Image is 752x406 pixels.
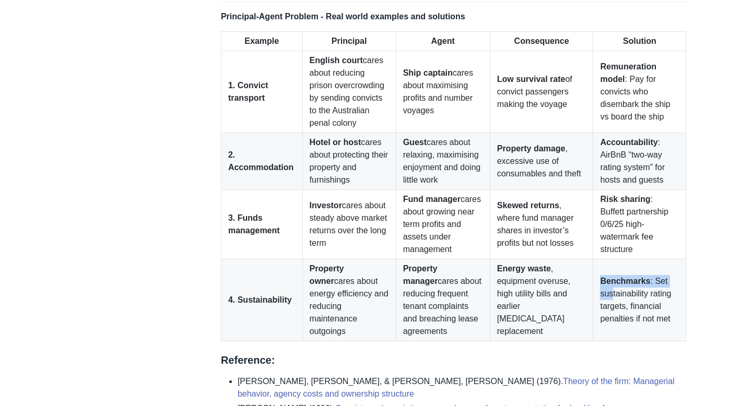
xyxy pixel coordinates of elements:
[221,31,302,51] th: Example
[396,31,490,51] th: Agent
[396,51,490,133] td: cares about maximising profits and number voyages
[497,75,566,83] strong: Low survival rate
[403,68,453,77] strong: Ship captain
[403,138,427,147] strong: Guest
[228,213,280,235] strong: 3. Funds management
[403,264,438,285] strong: Property manager
[600,138,657,147] strong: Accountability
[593,133,686,189] td: : AirBnB “two-way rating system” for hosts and guests
[490,133,593,189] td: , excessive use of consumables and theft
[403,195,461,204] strong: Fund manager
[238,377,675,398] a: Theory of the firm: Managerial behavior, agency costs and ownership structure
[310,201,342,210] strong: Investor
[310,264,344,285] strong: Property owner
[497,264,551,273] strong: Energy waste
[302,133,396,189] td: cares about protecting their property and furnishings
[302,259,396,341] td: cares about energy efficiency and reducing maintenance outgoings
[228,81,268,102] strong: 1. Convict transport
[593,189,686,259] td: : Buffett partnership 0/6/25 high-watermark fee structure
[310,138,361,147] strong: Hotel or host
[396,133,490,189] td: cares about relaxing, maximising enjoyment and doing little work
[593,259,686,341] td: : Set sustainability rating targets, financial penalties if not met
[497,201,559,210] strong: Skewed returns
[600,277,650,285] strong: Benchmarks
[396,259,490,341] td: cares about reducing frequent tenant complaints and breaching lease agreements
[593,51,686,133] td: : Pay for convicts who disembark the ship vs board the ship
[497,144,566,153] strong: Property damage
[310,56,363,65] strong: English court
[302,189,396,259] td: cares about steady above market returns over the long term
[490,189,593,259] td: , where fund manager shares in investor’s profits but not losses
[228,150,293,172] strong: 2. Accommodation
[238,375,686,400] li: [PERSON_NAME], [PERSON_NAME], & [PERSON_NAME], [PERSON_NAME] (1976).
[490,259,593,341] td: , equipment overuse, high utility bills and earlier [MEDICAL_DATA] replacement
[302,31,396,51] th: Principal
[221,354,686,367] h3: Reference:
[221,12,465,21] strong: Principal-Agent Problem - Real world examples and solutions
[302,51,396,133] td: cares about reducing prison overcrowding by sending convicts to the Australian penal colony
[490,31,593,51] th: Consequence
[396,189,490,259] td: cares about growing near term profits and assets under management
[593,31,686,51] th: Solution
[600,195,650,204] strong: Risk sharing
[490,51,593,133] td: of convict passengers making the voyage
[228,295,292,304] strong: 4. Sustainability
[600,62,656,83] strong: Remuneration model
